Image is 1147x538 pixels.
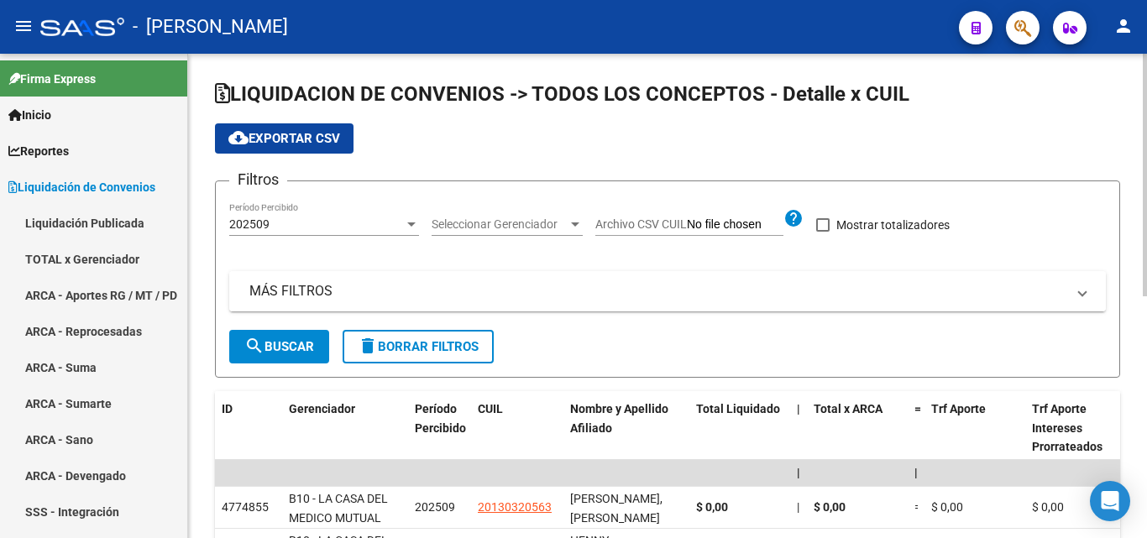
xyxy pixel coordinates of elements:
mat-expansion-panel-header: MÁS FILTROS [229,271,1106,311]
span: $ 0,00 [814,500,846,514]
datatable-header-cell: ID [215,391,282,465]
span: Total x ARCA [814,402,883,415]
button: Exportar CSV [215,123,354,154]
span: | [797,402,800,415]
span: $ 0,00 [1032,500,1064,514]
span: Exportar CSV [228,131,340,146]
button: Borrar Filtros [343,330,494,363]
span: 20130320563 [478,500,552,514]
span: | [914,466,918,479]
span: $ 0,00 [931,500,963,514]
span: Gerenciador [289,402,355,415]
datatable-header-cell: Trf Aporte [924,391,1025,465]
div: Open Intercom Messenger [1090,481,1130,521]
h3: Filtros [229,168,287,191]
span: 202509 [229,217,270,231]
span: Archivo CSV CUIL [595,217,687,231]
mat-icon: menu [13,16,34,36]
mat-icon: person [1113,16,1134,36]
span: = [914,402,921,415]
datatable-header-cell: Nombre y Apellido Afiliado [563,391,689,465]
span: $ 0,00 [696,500,728,514]
span: Total Liquidado [696,402,780,415]
span: 202509 [415,500,455,514]
span: Firma Express [8,70,96,88]
span: Reportes [8,142,69,160]
datatable-header-cell: Período Percibido [408,391,471,465]
span: Seleccionar Gerenciador [432,217,568,232]
datatable-header-cell: Trf Aporte Intereses Prorrateados [1025,391,1126,465]
span: Período Percibido [415,402,466,435]
span: = [914,500,921,514]
span: B10 - LA CASA DEL MEDICO MUTUAL [289,492,388,525]
mat-icon: delete [358,336,378,356]
button: Buscar [229,330,329,363]
span: Trf Aporte Intereses Prorrateados [1032,402,1102,454]
span: Inicio [8,106,51,124]
datatable-header-cell: CUIL [471,391,563,465]
mat-icon: help [783,208,804,228]
span: - [PERSON_NAME] [133,8,288,45]
span: Mostrar totalizadores [836,215,950,235]
datatable-header-cell: | [790,391,807,465]
span: Trf Aporte [931,402,986,415]
span: LIQUIDACION DE CONVENIOS -> TODOS LOS CONCEPTOS - Detalle x CUIL [215,82,909,106]
span: Nombre y Apellido Afiliado [570,402,668,435]
span: ID [222,402,233,415]
datatable-header-cell: Total x ARCA [807,391,908,465]
span: [PERSON_NAME], [PERSON_NAME] [570,492,663,525]
mat-panel-title: MÁS FILTROS [249,282,1066,300]
span: Buscar [244,339,314,354]
span: 4774855 [222,500,269,514]
span: Borrar Filtros [358,339,479,354]
datatable-header-cell: Total Liquidado [689,391,790,465]
mat-icon: cloud_download [228,128,249,148]
span: Liquidación de Convenios [8,178,155,196]
input: Archivo CSV CUIL [687,217,783,232]
datatable-header-cell: Gerenciador [282,391,408,465]
span: CUIL [478,402,503,415]
mat-icon: search [244,336,264,356]
span: | [797,466,800,479]
span: | [797,500,799,514]
datatable-header-cell: = [908,391,924,465]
